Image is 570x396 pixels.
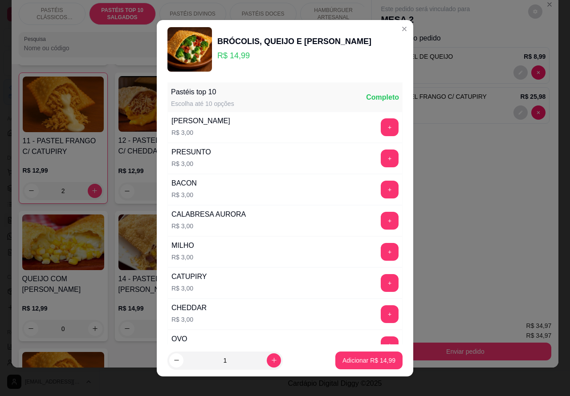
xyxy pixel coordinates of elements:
[397,22,411,36] button: Close
[381,118,399,136] button: add
[167,27,212,72] img: product-image
[171,116,230,126] div: [PERSON_NAME]
[381,336,399,354] button: add
[171,284,207,293] p: R$ 3,00
[171,303,207,313] div: CHEDDAR
[217,49,371,62] p: R$ 14,99
[171,99,234,108] div: Escolha até 10 opções
[171,222,246,230] p: R$ 3,00
[381,150,399,167] button: add
[171,315,207,324] p: R$ 3,00
[381,243,399,261] button: add
[335,352,403,369] button: Adicionar R$ 14,99
[171,240,194,251] div: MILHO
[381,305,399,323] button: add
[381,181,399,198] button: add
[381,274,399,292] button: add
[171,147,211,158] div: PRESUNTO
[171,190,197,199] p: R$ 3,00
[342,356,395,365] p: Adicionar R$ 14,99
[171,128,230,137] p: R$ 3,00
[171,253,194,262] p: R$ 3,00
[366,92,399,103] div: Completo
[267,353,281,368] button: increase-product-quantity
[171,87,234,97] div: Pastéis top 10
[381,212,399,230] button: add
[169,353,183,368] button: decrease-product-quantity
[171,209,246,220] div: CALABRESA AURORA
[171,178,197,189] div: BACON
[171,271,207,282] div: CATUPIRY
[217,35,371,48] div: BRÓCOLIS, QUEIJO E [PERSON_NAME]
[171,159,211,168] p: R$ 3,00
[171,334,193,344] div: OVO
